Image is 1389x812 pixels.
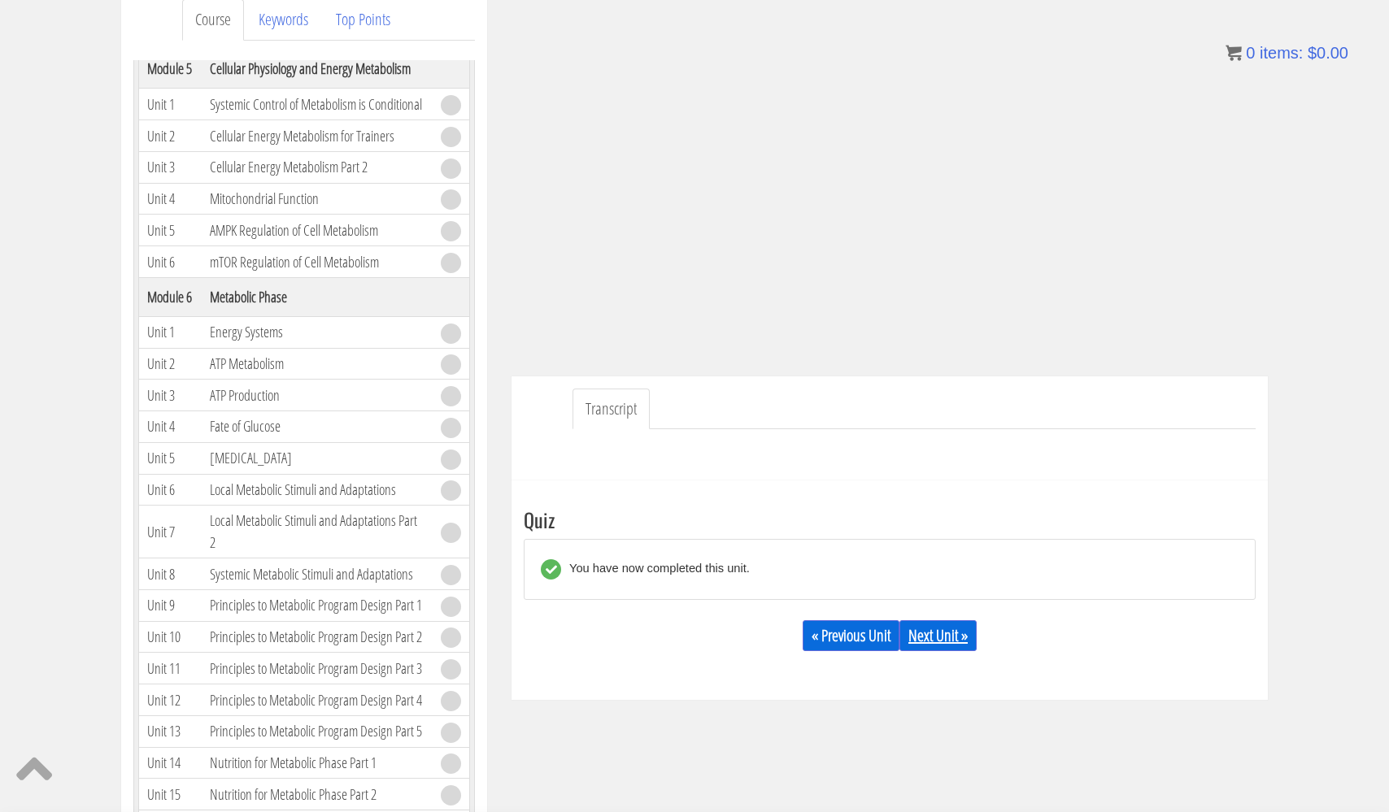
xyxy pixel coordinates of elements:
bdi: 0.00 [1308,44,1348,62]
span: items: [1260,44,1303,62]
td: Unit 14 [139,747,202,779]
td: Unit 2 [139,120,202,152]
td: Principles to Metabolic Program Design Part 2 [202,621,433,653]
td: Principles to Metabolic Program Design Part 4 [202,684,433,716]
td: Unit 1 [139,316,202,348]
td: Unit 9 [139,590,202,622]
td: Cellular Energy Metabolism Part 2 [202,151,433,183]
td: Principles to Metabolic Program Design Part 1 [202,590,433,622]
td: mTOR Regulation of Cell Metabolism [202,246,433,278]
td: Unit 6 [139,474,202,506]
td: Unit 12 [139,684,202,716]
td: AMPK Regulation of Cell Metabolism [202,215,433,246]
td: Unit 6 [139,246,202,278]
td: ATP Production [202,380,433,411]
td: Fate of Glucose [202,411,433,443]
div: You have now completed this unit. [561,559,750,580]
td: Nutrition for Metabolic Phase Part 2 [202,779,433,810]
td: [MEDICAL_DATA] [202,442,433,474]
td: Local Metabolic Stimuli and Adaptations [202,474,433,506]
td: Unit 2 [139,348,202,380]
td: Unit 13 [139,715,202,747]
td: Nutrition for Metabolic Phase Part 1 [202,747,433,779]
h3: Quiz [524,509,1256,530]
a: Transcript [573,389,650,430]
img: icon11.png [1226,45,1242,61]
a: « Previous Unit [803,620,899,651]
td: Principles to Metabolic Program Design Part 5 [202,715,433,747]
td: ATP Metabolism [202,348,433,380]
td: Systemic Metabolic Stimuli and Adaptations [202,558,433,590]
th: Module 5 [139,50,202,89]
th: Cellular Physiology and Energy Metabolism [202,50,433,89]
td: Unit 8 [139,558,202,590]
span: 0 [1246,44,1255,62]
td: Unit 10 [139,621,202,653]
span: $ [1308,44,1317,62]
td: Unit 1 [139,89,202,120]
td: Unit 4 [139,183,202,215]
td: Cellular Energy Metabolism for Trainers [202,120,433,152]
td: Mitochondrial Function [202,183,433,215]
td: Unit 5 [139,215,202,246]
td: Unit 5 [139,442,202,474]
td: Unit 3 [139,380,202,411]
td: Systemic Control of Metabolism is Conditional [202,89,433,120]
td: Unit 7 [139,506,202,558]
a: 0 items: $0.00 [1226,44,1348,62]
td: Unit 15 [139,779,202,810]
td: Unit 4 [139,411,202,443]
td: Unit 3 [139,151,202,183]
a: Next Unit » [899,620,977,651]
th: Metabolic Phase [202,277,433,316]
td: Energy Systems [202,316,433,348]
th: Module 6 [139,277,202,316]
td: Local Metabolic Stimuli and Adaptations Part 2 [202,506,433,558]
td: Principles to Metabolic Program Design Part 3 [202,653,433,684]
td: Unit 11 [139,653,202,684]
